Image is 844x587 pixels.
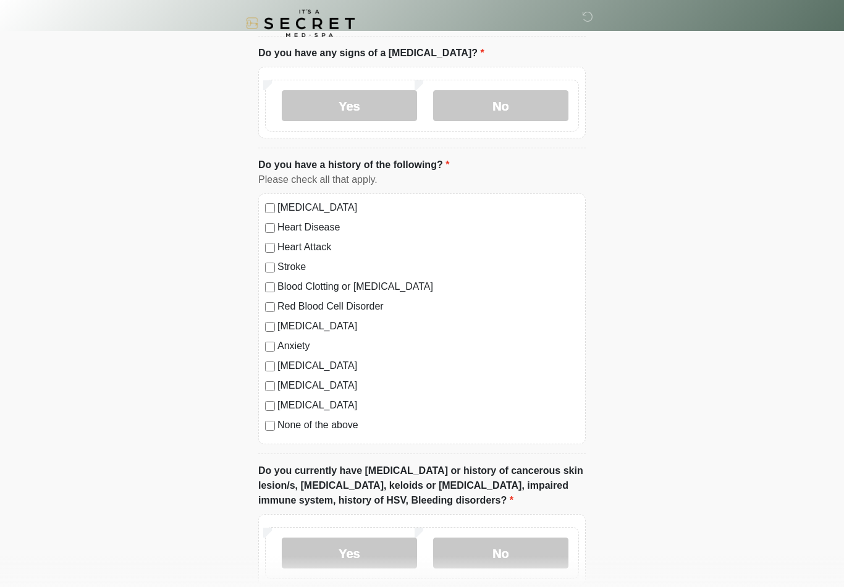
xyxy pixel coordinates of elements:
[265,243,275,253] input: Heart Attack
[258,46,484,61] label: Do you have any signs of a [MEDICAL_DATA]?
[277,319,579,334] label: [MEDICAL_DATA]
[433,538,568,568] label: No
[277,240,579,255] label: Heart Attack
[277,378,579,393] label: [MEDICAL_DATA]
[258,158,449,172] label: Do you have a history of the following?
[265,203,275,213] input: [MEDICAL_DATA]
[282,90,417,121] label: Yes
[265,342,275,352] input: Anxiety
[265,421,275,431] input: None of the above
[265,223,275,233] input: Heart Disease
[265,381,275,391] input: [MEDICAL_DATA]
[265,263,275,272] input: Stroke
[258,172,586,187] div: Please check all that apply.
[258,463,586,508] label: Do you currently have [MEDICAL_DATA] or history of cancerous skin lesion/s, [MEDICAL_DATA], keloi...
[433,90,568,121] label: No
[265,322,275,332] input: [MEDICAL_DATA]
[277,279,579,294] label: Blood Clotting or [MEDICAL_DATA]
[277,358,579,373] label: [MEDICAL_DATA]
[246,9,355,37] img: It's A Secret Med Spa Logo
[277,339,579,353] label: Anxiety
[277,200,579,215] label: [MEDICAL_DATA]
[277,220,579,235] label: Heart Disease
[282,538,417,568] label: Yes
[265,361,275,371] input: [MEDICAL_DATA]
[265,302,275,312] input: Red Blood Cell Disorder
[277,398,579,413] label: [MEDICAL_DATA]
[277,260,579,274] label: Stroke
[277,418,579,433] label: None of the above
[265,282,275,292] input: Blood Clotting or [MEDICAL_DATA]
[265,401,275,411] input: [MEDICAL_DATA]
[277,299,579,314] label: Red Blood Cell Disorder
